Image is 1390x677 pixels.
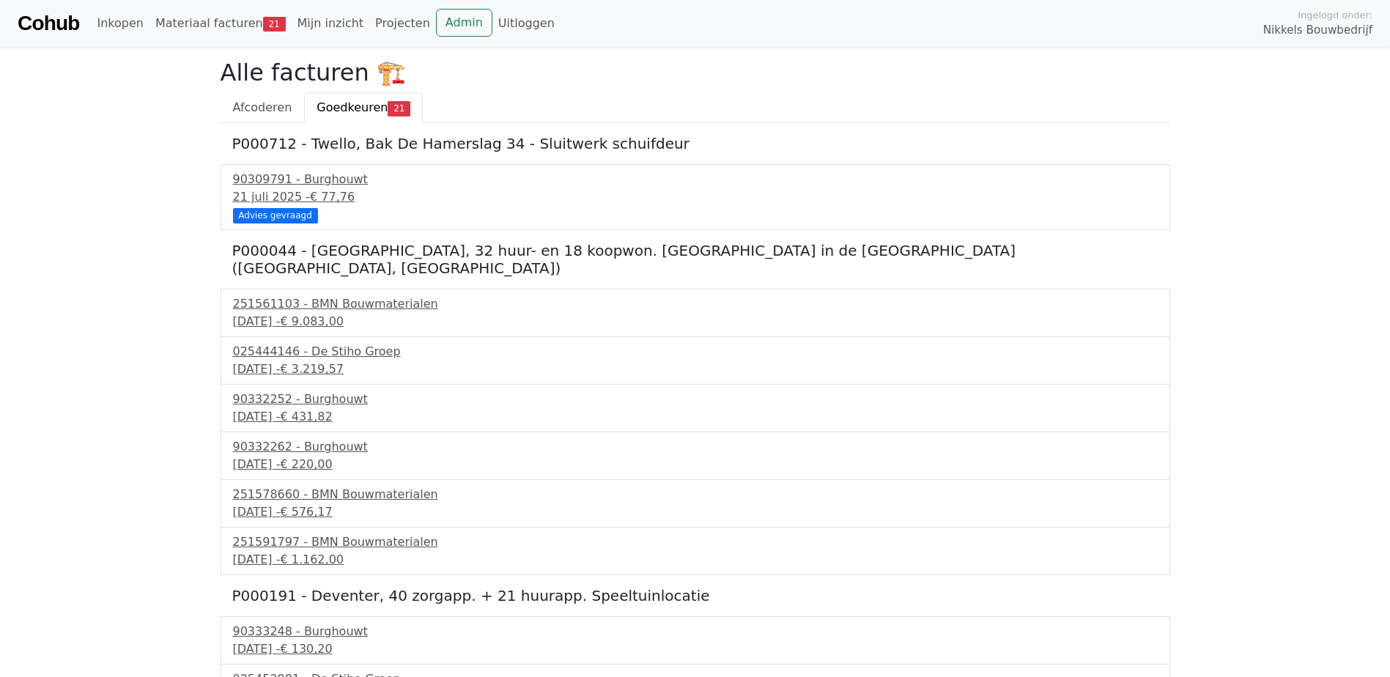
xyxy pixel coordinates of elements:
div: 251561103 - BMN Bouwmaterialen [233,295,1158,313]
a: Goedkeuren21 [304,92,423,123]
a: 251591797 - BMN Bouwmaterialen[DATE] -€ 1.162,00 [233,533,1158,569]
a: Cohub [18,6,79,41]
span: € 9.083,00 [280,314,344,328]
div: [DATE] - [233,313,1158,330]
div: [DATE] - [233,551,1158,569]
div: [DATE] - [233,408,1158,426]
span: € 576,17 [280,505,332,519]
span: 21 [388,101,410,116]
div: 025444146 - De Stiho Groep [233,343,1158,360]
span: € 220,00 [280,457,332,471]
div: 90333248 - Burghouwt [233,623,1158,640]
span: € 3.219,57 [280,362,344,376]
span: € 130,20 [280,642,332,656]
a: Materiaal facturen21 [149,9,292,38]
span: Afcoderen [233,100,292,114]
div: [DATE] - [233,360,1158,378]
div: [DATE] - [233,456,1158,473]
a: 251561103 - BMN Bouwmaterialen[DATE] -€ 9.083,00 [233,295,1158,330]
a: 90309791 - Burghouwt21 juli 2025 -€ 77,76 Advies gevraagd [233,171,1158,221]
span: 21 [263,17,286,32]
a: 90333248 - Burghouwt[DATE] -€ 130,20 [233,623,1158,658]
a: Projecten [369,9,436,38]
div: 251578660 - BMN Bouwmaterialen [233,486,1158,503]
a: Admin [436,9,492,37]
a: 90332262 - Burghouwt[DATE] -€ 220,00 [233,438,1158,473]
h5: P000191 - Deventer, 40 zorgapp. + 21 huurapp. Speeltuinlocatie [232,587,1158,604]
div: [DATE] - [233,640,1158,658]
span: € 1.162,00 [280,552,344,566]
span: Nikkels Bouwbedrijf [1263,22,1372,39]
span: Goedkeuren [317,100,388,114]
div: 21 juli 2025 - [233,188,1158,206]
a: 025444146 - De Stiho Groep[DATE] -€ 3.219,57 [233,343,1158,378]
a: 251578660 - BMN Bouwmaterialen[DATE] -€ 576,17 [233,486,1158,521]
div: Advies gevraagd [233,208,318,223]
span: Ingelogd onder: [1298,8,1372,22]
span: € 431,82 [280,410,332,423]
a: Inkopen [91,9,149,38]
h5: P000712 - Twello, Bak De Hamerslag 34 - Sluitwerk schuifdeur [232,135,1158,152]
a: Afcoderen [221,92,305,123]
div: 90332252 - Burghouwt [233,391,1158,408]
span: € 77,76 [310,190,355,204]
div: [DATE] - [233,503,1158,521]
a: Mijn inzicht [292,9,370,38]
h2: Alle facturen 🏗️ [221,59,1170,86]
a: Uitloggen [492,9,561,38]
div: 90309791 - Burghouwt [233,171,1158,188]
div: 90332262 - Burghouwt [233,438,1158,456]
a: 90332252 - Burghouwt[DATE] -€ 431,82 [233,391,1158,426]
h5: P000044 - [GEOGRAPHIC_DATA], 32 huur- en 18 koopwon. [GEOGRAPHIC_DATA] in de [GEOGRAPHIC_DATA] ([... [232,242,1158,277]
div: 251591797 - BMN Bouwmaterialen [233,533,1158,551]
